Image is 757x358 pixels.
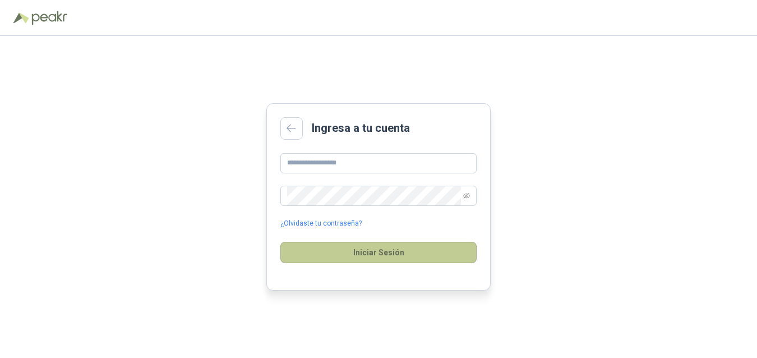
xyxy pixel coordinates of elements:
img: Peakr [31,11,67,25]
span: eye-invisible [463,192,470,199]
h2: Ingresa a tu cuenta [312,120,410,137]
a: ¿Olvidaste tu contraseña? [280,218,362,229]
img: Logo [13,12,29,24]
button: Iniciar Sesión [280,242,477,263]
